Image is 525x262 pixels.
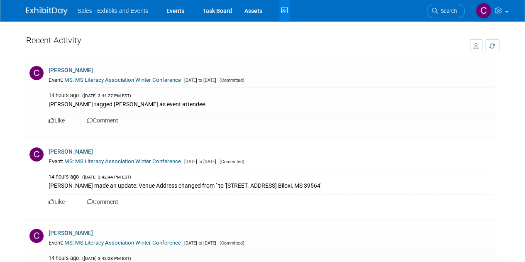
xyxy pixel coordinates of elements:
span: (Committed) [217,78,244,83]
span: ([DATE] 3:44:27 PM EST) [80,93,131,98]
a: Comment [87,198,118,205]
a: [PERSON_NAME] [49,230,93,236]
a: Search [427,4,465,18]
a: Like [49,117,65,124]
a: MS: MS Literacy Association Winter Conference [64,77,181,83]
span: 14 hours ago [49,174,79,180]
img: Christine Lurz [476,3,491,19]
span: [DATE] to [DATE] [182,78,216,83]
span: 14 hours ago [49,92,79,98]
a: MS: MS Literacy Association Winter Conference [64,158,181,164]
a: Comment [87,117,118,124]
span: Event: [49,240,63,246]
span: Event: [49,77,63,83]
div: [PERSON_NAME] made an update: Venue Address changed from '' to '[STREET_ADDRESS] Biloxi, MS 39564' [49,181,494,190]
span: (Committed) [217,240,244,246]
span: ([DATE] 3:42:44 PM EST) [80,174,131,180]
span: Event: [49,158,63,164]
span: [DATE] to [DATE] [182,159,216,164]
img: C.jpg [29,66,44,80]
div: Recent Activity [26,31,462,53]
a: MS: MS Literacy Association Winter Conference [64,240,181,246]
span: Sales - Exhibits and Events [78,7,148,14]
span: Search [438,8,457,14]
a: [PERSON_NAME] [49,67,93,73]
span: 14 hours ago [49,255,79,261]
img: ExhibitDay [26,7,68,15]
a: Like [49,198,65,205]
img: C.jpg [29,147,44,162]
span: ([DATE] 3:42:28 PM EST) [80,256,131,261]
div: [PERSON_NAME] tagged [PERSON_NAME] as event attendee. [49,99,494,108]
a: [PERSON_NAME] [49,148,93,155]
span: (Committed) [217,159,244,164]
img: C.jpg [29,229,44,243]
span: [DATE] to [DATE] [182,240,216,246]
